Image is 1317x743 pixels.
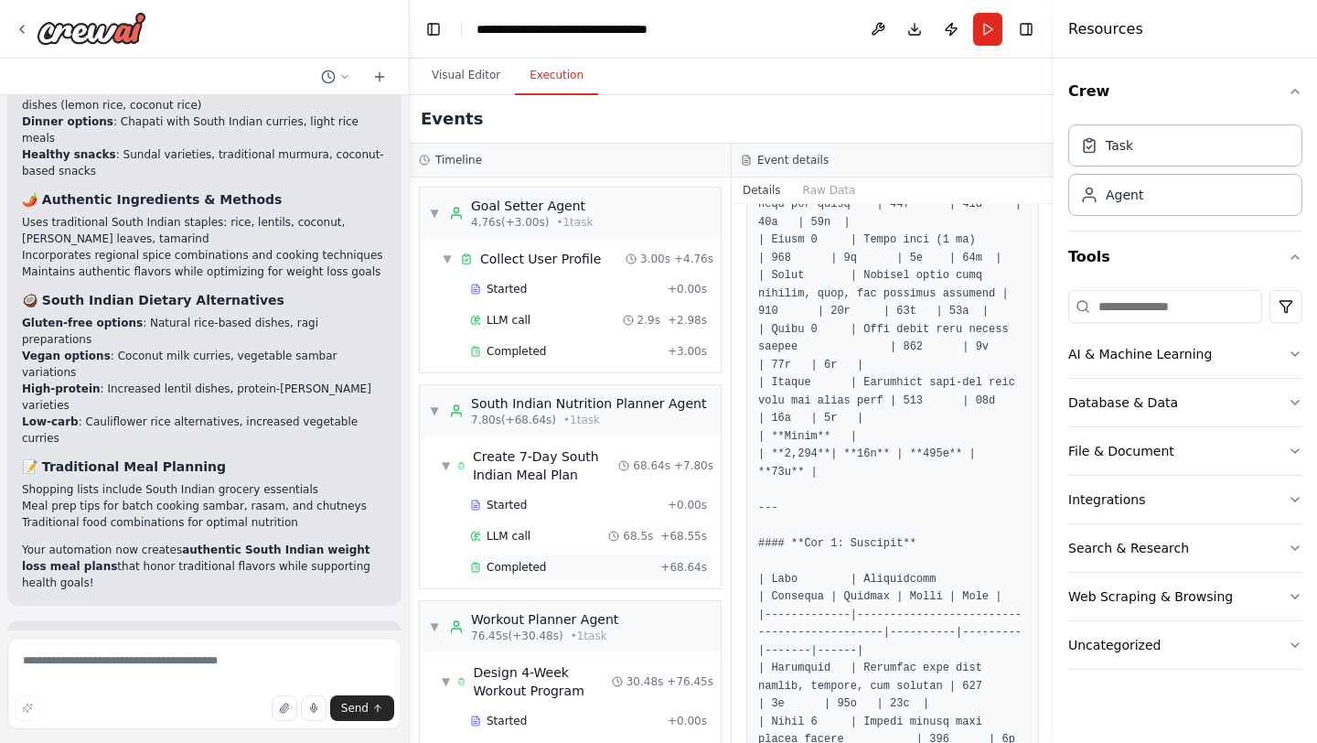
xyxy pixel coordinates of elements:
[674,458,713,473] span: + 7.80s
[1068,117,1302,231] div: Crew
[330,695,394,721] button: Send
[1106,136,1133,155] div: Task
[668,714,707,728] span: + 0.00s
[1068,427,1302,475] button: File & Document
[421,106,483,132] h2: Events
[1068,442,1174,460] div: File & Document
[792,178,867,203] button: Raw Data
[1068,18,1143,40] h4: Resources
[22,544,370,573] strong: authentic South Indian weight loss meal plans
[22,382,101,395] strong: High-protein
[476,20,682,38] nav: breadcrumb
[626,674,664,689] span: 30.48s
[487,282,527,296] span: Started
[571,629,607,643] span: • 1 task
[471,394,706,413] div: South Indian Nutrition Planner Agent
[487,313,530,328] span: LLM call
[633,458,670,473] span: 68.64s
[668,344,707,359] span: + 3.00s
[314,66,358,88] button: Switch to previous chat
[442,674,450,689] span: ▼
[487,498,527,512] span: Started
[1068,573,1302,620] button: Web Scraping & Browsing
[1106,186,1143,204] div: Agent
[473,447,618,484] span: Create 7-Day South Indian Meal Plan
[442,458,450,473] span: ▼
[22,542,387,591] p: Your automation now creates that honor traditional flavors while supporting health goals!
[487,344,546,359] span: Completed
[22,293,284,307] strong: 🥥 South Indian Dietary Alternatives
[417,57,515,95] button: Visual Editor
[22,264,387,280] li: Maintains authentic flavors while optimizing for weight loss goals
[22,317,143,329] strong: Gluten-free options
[487,529,530,544] span: LLM call
[22,247,387,264] li: Incorporates regional spice combinations and cooking techniques
[22,350,111,362] strong: Vegan options
[301,695,327,721] button: Click to speak your automation idea
[1068,379,1302,426] button: Database & Data
[1068,621,1302,669] button: Uncategorized
[1068,587,1233,606] div: Web Scraping & Browsing
[22,192,282,207] strong: 🌶️ Authentic Ingredients & Methods
[1068,283,1302,684] div: Tools
[515,57,598,95] button: Execution
[556,215,593,230] span: • 1 task
[660,560,707,575] span: + 68.64s
[22,113,387,146] li: : Chapati with South Indian curries, light rice meals
[429,404,440,418] span: ▼
[22,315,387,348] li: : Natural rice-based dishes, ragi preparations
[22,459,226,474] strong: 📝 Traditional Meal Planning
[22,148,116,161] strong: Healthy snacks
[22,414,387,447] li: : Cauliflower rice alternatives, increased vegetable curries
[272,695,297,721] button: Upload files
[442,252,453,266] span: ▼
[22,415,79,428] strong: Low-carb
[668,313,707,328] span: + 2.98s
[1068,476,1302,523] button: Integrations
[435,153,482,167] h3: Timeline
[487,560,546,575] span: Completed
[1013,16,1039,42] button: Hide right sidebar
[668,498,707,512] span: + 0.00s
[429,619,440,634] span: ▼
[487,714,527,728] span: Started
[1068,66,1302,117] button: Crew
[22,81,387,113] li: : Sambar rice, rasam rice, variety rice dishes (lemon rice, coconut rice)
[22,214,387,247] li: Uses traditional South Indian staples: rice, lentils, coconut, [PERSON_NAME] leaves, tamarind
[22,514,387,531] li: Traditional food combinations for optimal nutrition
[563,413,600,427] span: • 1 task
[471,610,618,629] div: Workout Planner Agent
[471,413,556,427] span: 7.80s (+68.64s)
[471,215,549,230] span: 4.76s (+3.00s)
[22,146,387,179] li: : Sundal varieties, traditional murmura, coconut-based snacks
[429,206,440,221] span: ▼
[668,282,707,296] span: + 0.00s
[22,481,387,498] li: Shopping lists include South Indian grocery essentials
[732,178,792,203] button: Details
[480,250,601,268] span: Collect User Profile
[660,529,707,544] span: + 68.55s
[421,16,446,42] button: Hide left sidebar
[341,701,369,716] span: Send
[473,663,611,700] span: Design 4-Week Workout Program
[1068,490,1145,509] div: Integrations
[667,674,713,689] span: + 76.45s
[37,12,146,45] img: Logo
[1068,330,1302,378] button: AI & Machine Learning
[471,197,593,215] div: Goal Setter Agent
[365,66,394,88] button: Start a new chat
[1068,345,1212,363] div: AI & Machine Learning
[1068,393,1178,412] div: Database & Data
[1068,524,1302,572] button: Search & Research
[1068,539,1189,557] div: Search & Research
[1068,636,1161,654] div: Uncategorized
[637,313,660,328] span: 2.9s
[22,348,387,381] li: : Coconut milk curries, vegetable sambar variations
[22,115,113,128] strong: Dinner options
[674,252,713,266] span: + 4.76s
[1068,232,1302,283] button: Tools
[22,381,387,414] li: : Increased lentil dishes, protein-[PERSON_NAME] varieties
[22,498,387,514] li: Meal prep tips for batch cooking sambar, rasam, and chutneys
[15,695,40,721] button: Improve this prompt
[471,629,563,643] span: 76.45s (+30.48s)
